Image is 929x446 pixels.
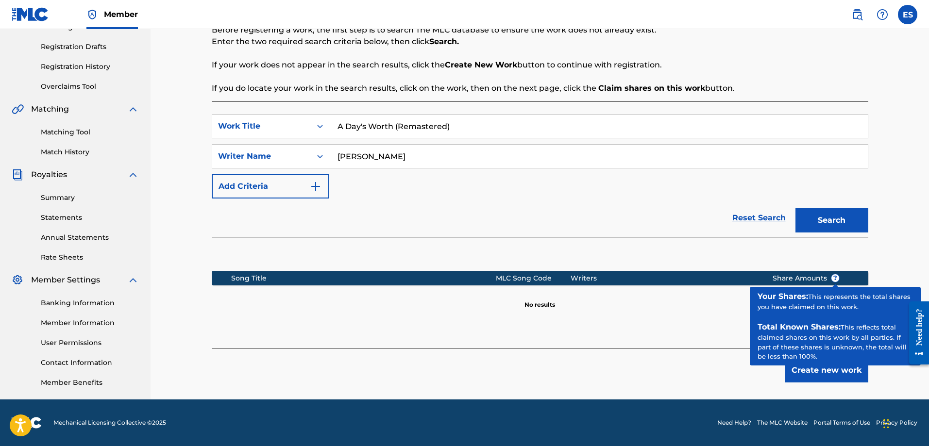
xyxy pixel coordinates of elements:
[41,252,139,263] a: Rate Sheets
[53,418,166,427] span: Mechanical Licensing Collective © 2025
[571,273,758,283] div: Writers
[231,273,496,283] div: Song Title
[212,59,868,71] p: If your work does not appear in the search results, click the button to continue with registration.
[757,418,808,427] a: The MLC Website
[41,127,139,137] a: Matching Tool
[31,274,100,286] span: Member Settings
[31,103,69,115] span: Matching
[727,207,791,229] a: Reset Search
[831,274,839,282] span: ?
[851,9,863,20] img: search
[524,289,555,309] p: No results
[429,37,459,46] strong: Search.
[41,318,139,328] a: Member Information
[41,82,139,92] a: Overclaims Tool
[773,273,840,283] span: Share Amounts
[41,232,139,243] a: Annual Statements
[877,9,888,20] img: help
[813,418,870,427] a: Portal Terms of Use
[876,418,917,427] a: Privacy Policy
[104,9,138,20] span: Member
[12,274,23,286] img: Member Settings
[12,103,24,115] img: Matching
[218,120,305,132] div: Work Title
[873,5,892,24] div: Help
[310,181,321,192] img: 9d2ae6d4665cec9f34b9.svg
[212,24,868,36] p: Before registering a work, the first step is to search The MLC database to ensure the work does n...
[31,169,67,181] span: Royalties
[212,83,868,94] p: If you do locate your work in the search results, click on the work, then on the next page, click...
[496,273,571,283] div: MLC Song Code
[445,60,517,69] strong: Create New Work
[41,213,139,223] a: Statements
[212,36,868,48] p: Enter the two required search criteria below, then click
[883,409,889,438] div: Drag
[41,378,139,388] a: Member Benefits
[898,5,917,24] div: User Menu
[41,338,139,348] a: User Permissions
[41,147,139,157] a: Match History
[902,294,929,372] iframe: Resource Center
[218,150,305,162] div: Writer Name
[12,169,23,181] img: Royalties
[127,103,139,115] img: expand
[41,62,139,72] a: Registration History
[717,418,751,427] a: Need Help?
[212,174,329,198] button: Add Criteria
[127,169,139,181] img: expand
[880,399,929,446] iframe: Chat Widget
[598,83,705,93] strong: Claim shares on this work
[847,5,867,24] a: Public Search
[795,208,868,232] button: Search
[212,114,868,237] form: Search Form
[12,7,49,21] img: MLC Logo
[785,358,868,382] button: Create new work
[86,9,98,20] img: Top Rightsholder
[41,358,139,368] a: Contact Information
[12,417,42,429] img: logo
[41,298,139,308] a: Banking Information
[127,274,139,286] img: expand
[41,42,139,52] a: Registration Drafts
[41,193,139,203] a: Summary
